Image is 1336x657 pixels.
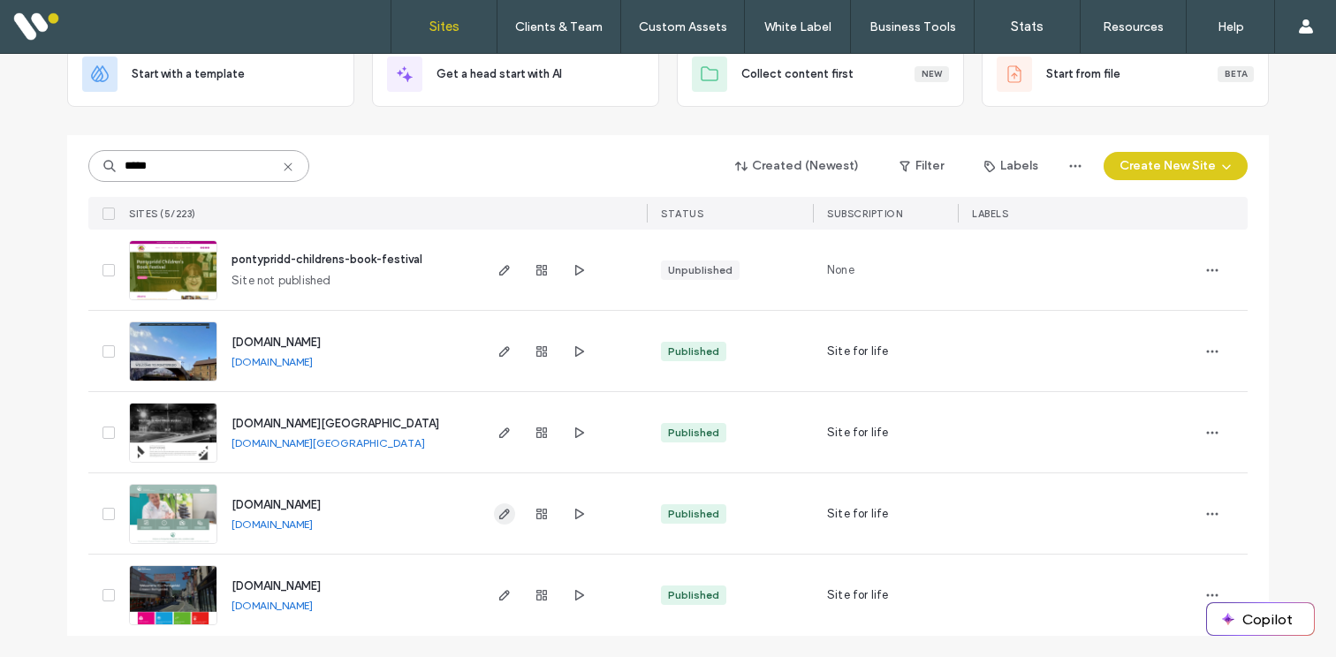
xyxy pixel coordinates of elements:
[232,272,331,290] span: Site not published
[720,152,875,180] button: Created (Newest)
[915,66,949,82] div: New
[982,42,1269,107] div: Start from fileBeta
[1046,65,1120,83] span: Start from file
[827,505,889,523] span: Site for life
[515,19,603,34] label: Clients & Team
[232,579,321,593] a: [DOMAIN_NAME]
[232,253,422,266] a: pontypridd-childrens-book-festival
[232,599,313,612] a: [DOMAIN_NAME]
[1011,19,1044,34] label: Stats
[436,65,562,83] span: Get a head start with AI
[372,42,659,107] div: Get a head start with AI
[1218,19,1244,34] label: Help
[968,152,1054,180] button: Labels
[668,506,719,522] div: Published
[827,208,902,220] span: Subscription
[741,65,854,83] span: Collect content first
[232,498,321,511] a: [DOMAIN_NAME]
[972,208,1008,220] span: LABELS
[639,19,727,34] label: Custom Assets
[1103,19,1164,34] label: Resources
[232,517,313,531] a: [DOMAIN_NAME]
[1207,603,1314,635] button: Copilot
[1104,152,1248,180] button: Create New Site
[827,261,854,279] span: None
[827,586,889,604] span: Site for life
[232,417,439,430] a: [DOMAIN_NAME][GEOGRAPHIC_DATA]
[668,425,719,441] div: Published
[41,12,77,28] span: Help
[668,344,719,359] div: Published
[827,343,889,360] span: Site for life
[232,355,313,368] a: [DOMAIN_NAME]
[869,19,956,34] label: Business Tools
[429,19,459,34] label: Sites
[661,208,703,220] span: STATUS
[668,587,719,603] div: Published
[827,424,889,442] span: Site for life
[232,436,425,449] a: [DOMAIN_NAME][GEOGRAPHIC_DATA]
[668,262,733,278] div: Unpublished
[232,336,321,349] a: [DOMAIN_NAME]
[1218,66,1254,82] div: Beta
[677,42,964,107] div: Collect content firstNew
[764,19,831,34] label: White Label
[132,65,245,83] span: Start with a template
[882,152,961,180] button: Filter
[67,42,354,107] div: Start with a template
[129,208,196,220] span: SITES (5/223)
